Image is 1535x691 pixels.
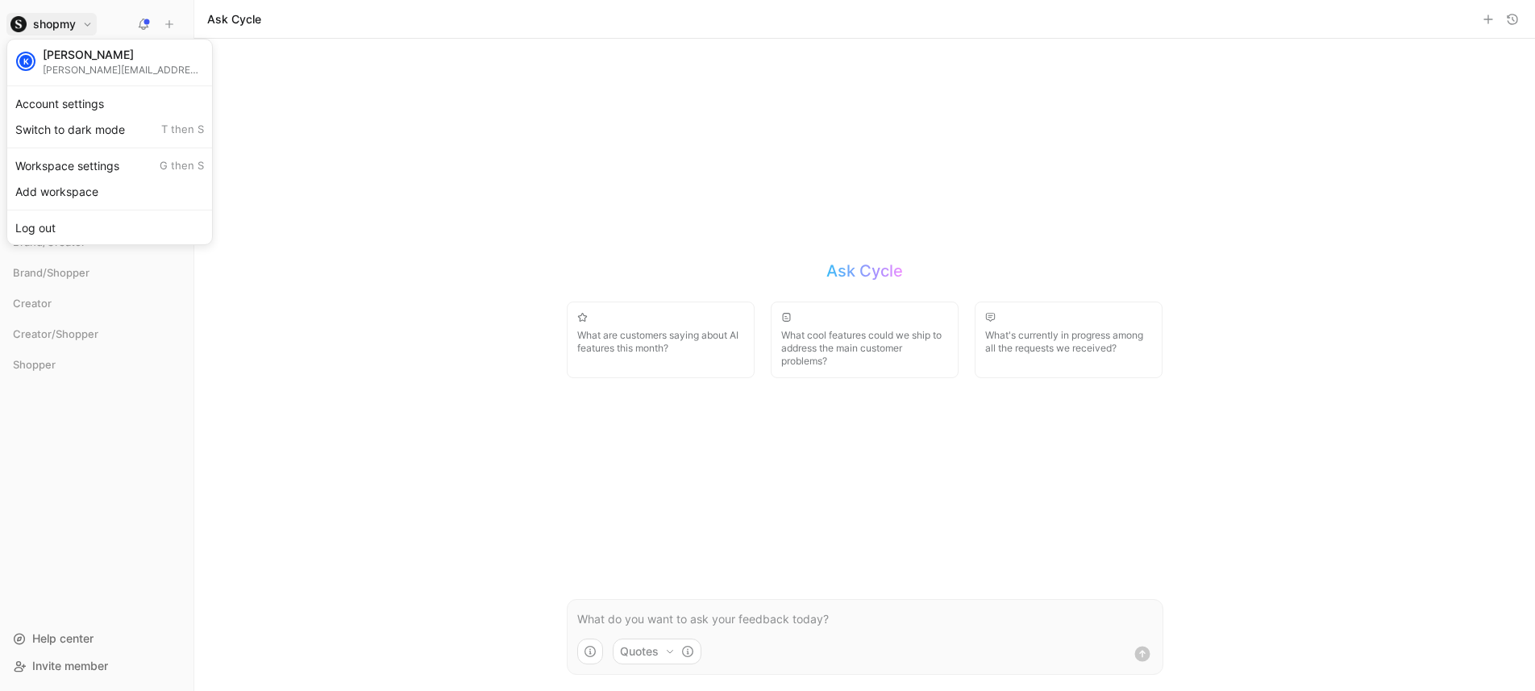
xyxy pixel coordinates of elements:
div: K [18,53,34,69]
div: shopmyshopmy [6,39,213,245]
div: Workspace settings [10,153,209,179]
div: Account settings [10,91,209,117]
div: Log out [10,215,209,241]
span: G then S [160,159,204,173]
div: [PERSON_NAME] [43,48,204,62]
div: Add workspace [10,179,209,205]
div: [PERSON_NAME][EMAIL_ADDRESS][DOMAIN_NAME] [43,64,204,76]
div: Switch to dark mode [10,117,209,143]
span: T then S [161,123,204,137]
